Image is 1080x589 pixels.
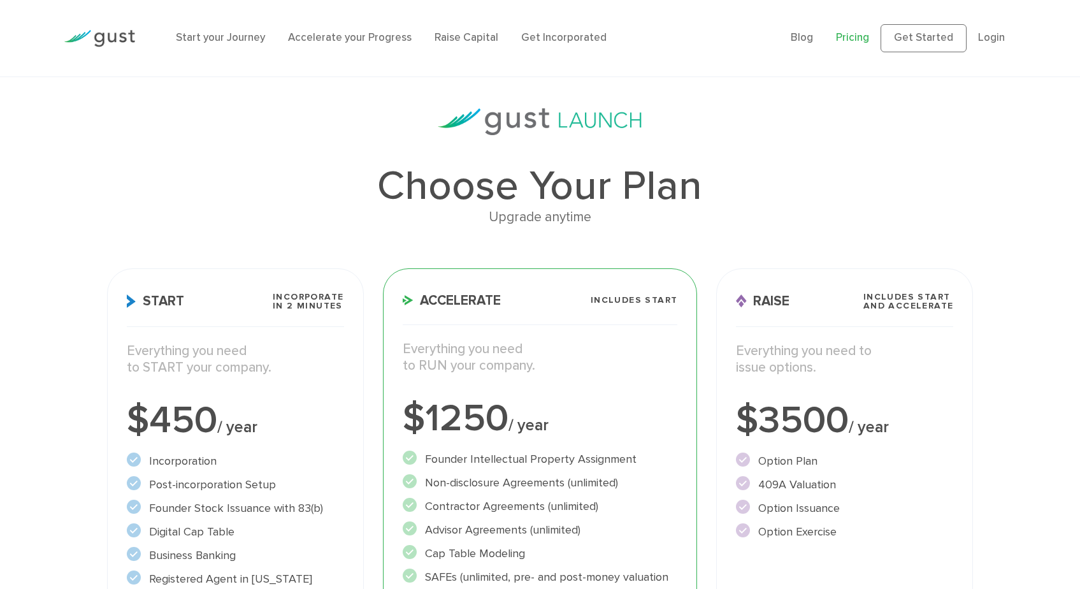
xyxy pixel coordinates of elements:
[217,418,257,437] span: / year
[521,31,607,44] a: Get Incorporated
[127,476,344,493] li: Post-incorporation Setup
[736,294,747,308] img: Raise Icon
[736,294,789,308] span: Raise
[836,31,869,44] a: Pricing
[127,547,344,564] li: Business Banking
[64,30,135,47] img: Gust Logo
[127,571,344,588] li: Registered Agent in [US_STATE]
[881,24,967,52] a: Get Started
[403,295,414,305] img: Accelerate Icon
[736,500,953,517] li: Option Issuance
[736,402,953,440] div: $3500
[849,418,889,437] span: / year
[791,31,813,44] a: Blog
[591,296,678,305] span: Includes START
[403,451,678,468] li: Founder Intellectual Property Assignment
[736,453,953,470] li: Option Plan
[403,294,501,307] span: Accelerate
[736,343,953,377] p: Everything you need to issue options.
[107,207,974,228] div: Upgrade anytime
[127,294,184,308] span: Start
[435,31,498,44] a: Raise Capital
[176,31,265,44] a: Start your Journey
[273,293,343,310] span: Incorporate in 2 Minutes
[508,416,549,435] span: / year
[736,476,953,493] li: 409A Valuation
[288,31,412,44] a: Accelerate your Progress
[403,521,678,539] li: Advisor Agreements (unlimited)
[403,400,678,438] div: $1250
[403,341,678,375] p: Everything you need to RUN your company.
[403,545,678,562] li: Cap Table Modeling
[978,31,1005,44] a: Login
[438,108,642,135] img: gust-launch-logos.svg
[127,294,136,308] img: Start Icon X2
[863,293,954,310] span: Includes START and ACCELERATE
[403,474,678,491] li: Non-disclosure Agreements (unlimited)
[127,453,344,470] li: Incorporation
[127,343,344,377] p: Everything you need to START your company.
[107,166,974,207] h1: Choose Your Plan
[127,402,344,440] div: $450
[127,500,344,517] li: Founder Stock Issuance with 83(b)
[403,498,678,515] li: Contractor Agreements (unlimited)
[736,523,953,541] li: Option Exercise
[127,523,344,541] li: Digital Cap Table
